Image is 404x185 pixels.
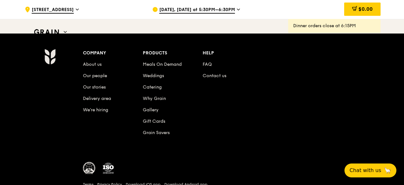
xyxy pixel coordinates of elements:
span: $0.00 [358,6,373,12]
a: Meals On Demand [143,62,182,67]
a: Grain Savers [143,130,170,135]
span: [DATE], [DATE] at 5:30PM–6:30PM [159,7,235,14]
button: Chat with us🦙 [344,163,396,177]
div: Products [143,49,203,58]
a: Catering [143,84,162,90]
img: ISO Certified [102,162,115,175]
div: Company [83,49,143,58]
img: Grain [44,49,55,65]
a: Our stories [83,84,106,90]
span: [STREET_ADDRESS] [32,7,74,14]
a: Why Grain [143,96,166,101]
span: Chat with us [350,167,381,174]
a: About us [83,62,102,67]
a: We’re hiring [83,107,108,113]
div: Help [203,49,262,58]
a: Our people [83,73,107,78]
img: Grain web logo [32,27,61,38]
a: Gallery [143,107,159,113]
a: FAQ [203,62,212,67]
a: Weddings [143,73,164,78]
img: MUIS Halal Certified [83,162,96,175]
a: Contact us [203,73,226,78]
span: 🦙 [384,167,391,174]
div: Dinner orders close at 6:15PM [293,23,376,29]
a: Gift Cards [143,119,165,124]
a: Delivery area [83,96,111,101]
